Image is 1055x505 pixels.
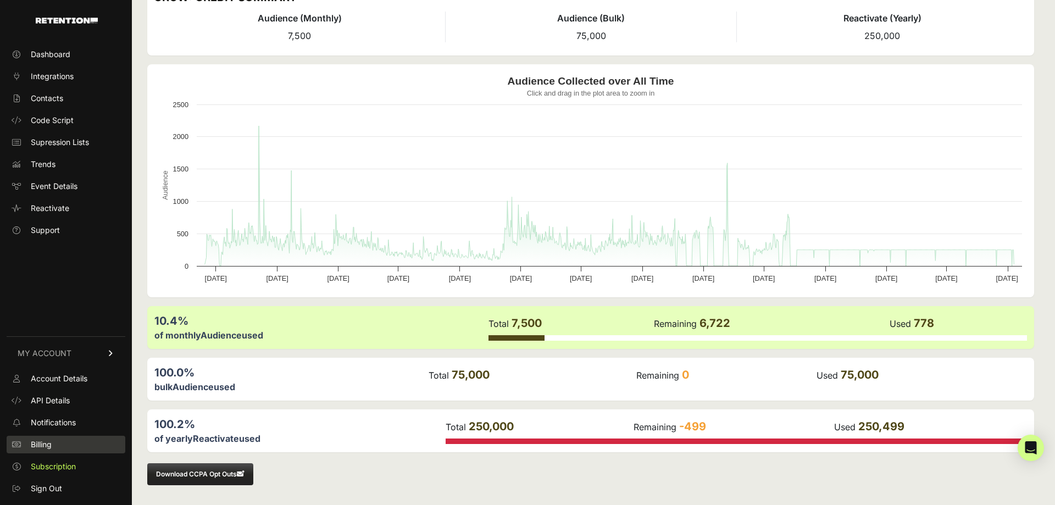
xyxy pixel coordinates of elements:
[31,137,89,148] span: Supression Lists
[173,197,188,206] text: 1000
[161,170,169,199] text: Audience
[841,368,879,381] span: 75,000
[31,71,74,82] span: Integrations
[817,370,838,381] label: Used
[449,274,471,282] text: [DATE]
[7,199,125,217] a: Reactivate
[679,420,706,433] span: -499
[18,348,71,359] span: MY ACCOUNT
[446,12,736,25] h4: Audience (Bulk)
[193,433,239,444] label: Reactivate
[446,421,466,432] label: Total
[1018,435,1044,461] div: Open Intercom Messenger
[890,318,911,329] label: Used
[7,414,125,431] a: Notifications
[36,18,98,24] img: Retention.com
[266,274,288,282] text: [DATE]
[7,436,125,453] a: Billing
[636,370,679,381] label: Remaining
[147,463,253,485] button: Download CCPA Opt Outs
[173,165,188,173] text: 1500
[996,274,1018,282] text: [DATE]
[31,395,70,406] span: API Details
[7,177,125,195] a: Event Details
[576,30,606,41] span: 75,000
[631,274,653,282] text: [DATE]
[173,101,188,109] text: 2500
[31,225,60,236] span: Support
[512,317,542,330] span: 7,500
[201,330,242,341] label: Audience
[654,318,697,329] label: Remaining
[570,274,592,282] text: [DATE]
[858,420,904,433] span: 250,499
[935,274,957,282] text: [DATE]
[31,115,74,126] span: Code Script
[154,12,445,25] h4: Audience (Monthly)
[154,71,1028,291] svg: Audience Collected over All Time
[7,480,125,497] a: Sign Out
[7,221,125,239] a: Support
[7,112,125,129] a: Code Script
[7,336,125,370] a: MY ACCOUNT
[699,317,730,330] span: 6,722
[31,483,62,494] span: Sign Out
[173,381,214,392] label: Audience
[875,274,897,282] text: [DATE]
[31,439,52,450] span: Billing
[834,421,856,432] label: Used
[692,274,714,282] text: [DATE]
[7,156,125,173] a: Trends
[154,365,427,380] div: 100.0%
[914,317,934,330] span: 778
[31,93,63,104] span: Contacts
[288,30,311,41] span: 7,500
[7,458,125,475] a: Subscription
[31,373,87,384] span: Account Details
[7,90,125,107] a: Contacts
[7,392,125,409] a: API Details
[864,30,900,41] span: 250,000
[429,370,449,381] label: Total
[31,203,69,214] span: Reactivate
[177,230,188,238] text: 500
[488,318,509,329] label: Total
[31,461,76,472] span: Subscription
[154,417,445,432] div: 100.2%
[154,313,487,329] div: 10.4%
[154,380,427,393] div: bulk used
[7,68,125,85] a: Integrations
[508,75,674,87] text: Audience Collected over All Time
[753,274,775,282] text: [DATE]
[737,12,1028,25] h4: Reactivate (Yearly)
[31,181,77,192] span: Event Details
[154,432,445,445] div: of yearly used
[31,417,76,428] span: Notifications
[31,49,70,60] span: Dashboard
[154,329,487,342] div: of monthly used
[173,132,188,141] text: 2000
[31,159,55,170] span: Trends
[469,420,514,433] span: 250,000
[634,421,676,432] label: Remaining
[7,46,125,63] a: Dashboard
[205,274,227,282] text: [DATE]
[387,274,409,282] text: [DATE]
[185,262,188,270] text: 0
[7,370,125,387] a: Account Details
[682,368,689,381] span: 0
[452,368,490,381] span: 75,000
[327,274,349,282] text: [DATE]
[527,89,655,97] text: Click and drag in the plot area to zoom in
[7,134,125,151] a: Supression Lists
[814,274,836,282] text: [DATE]
[510,274,532,282] text: [DATE]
